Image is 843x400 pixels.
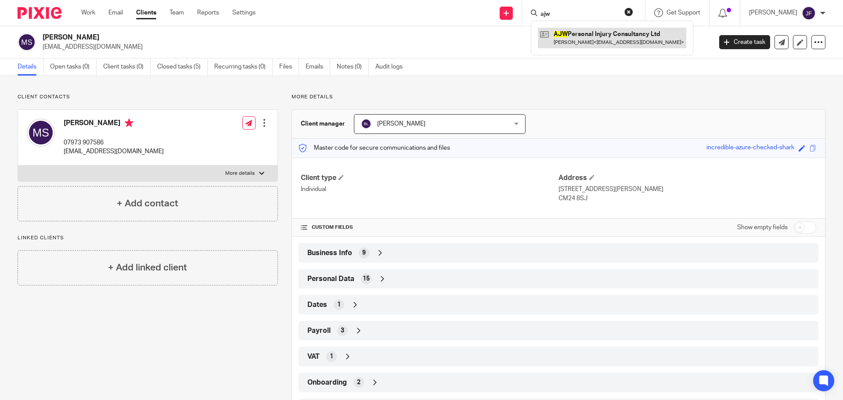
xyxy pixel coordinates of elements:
a: Details [18,58,43,76]
input: Search [540,11,619,18]
h2: [PERSON_NAME] [43,33,573,42]
button: Clear [624,7,633,16]
i: Primary [125,119,133,127]
span: Business Info [307,249,352,258]
h4: Client type [301,173,558,183]
span: VAT [307,352,320,361]
h4: CUSTOM FIELDS [301,224,558,231]
span: Get Support [666,10,700,16]
p: Master code for secure communications and files [299,144,450,152]
div: incredible-azure-checked-shark [706,143,794,153]
img: Pixie [18,7,61,19]
span: 15 [363,274,370,283]
p: CM24 8SJ [558,194,816,203]
a: Reports [197,8,219,17]
p: [PERSON_NAME] [749,8,797,17]
p: [EMAIL_ADDRESS][DOMAIN_NAME] [43,43,706,51]
p: [STREET_ADDRESS][PERSON_NAME] [558,185,816,194]
h3: Client manager [301,119,345,128]
h4: + Add linked client [108,261,187,274]
span: 2 [357,378,360,387]
p: Individual [301,185,558,194]
span: Personal Data [307,274,354,284]
span: 3 [341,326,344,335]
img: svg%3E [361,119,371,129]
a: Settings [232,8,256,17]
span: 1 [330,352,333,361]
label: Show empty fields [737,223,788,232]
a: Work [81,8,95,17]
a: Team [169,8,184,17]
span: 9 [362,249,366,257]
h4: [PERSON_NAME] [64,119,164,130]
a: Email [108,8,123,17]
p: More details [292,94,825,101]
p: 07973 907586 [64,138,164,147]
a: Files [279,58,299,76]
img: svg%3E [18,33,36,51]
span: Payroll [307,326,331,335]
span: [PERSON_NAME] [377,121,425,127]
a: Clients [136,8,156,17]
span: 1 [337,300,341,309]
p: [EMAIL_ADDRESS][DOMAIN_NAME] [64,147,164,156]
a: Recurring tasks (0) [214,58,273,76]
span: Onboarding [307,378,347,387]
img: svg%3E [27,119,55,147]
a: Create task [719,35,770,49]
a: Closed tasks (5) [157,58,208,76]
a: Emails [306,58,330,76]
p: Linked clients [18,234,278,241]
a: Open tasks (0) [50,58,97,76]
h4: Address [558,173,816,183]
h4: + Add contact [117,197,178,210]
a: Notes (0) [337,58,369,76]
p: Client contacts [18,94,278,101]
img: svg%3E [802,6,816,20]
p: More details [225,170,255,177]
span: Dates [307,300,327,310]
a: Audit logs [375,58,409,76]
a: Client tasks (0) [103,58,151,76]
